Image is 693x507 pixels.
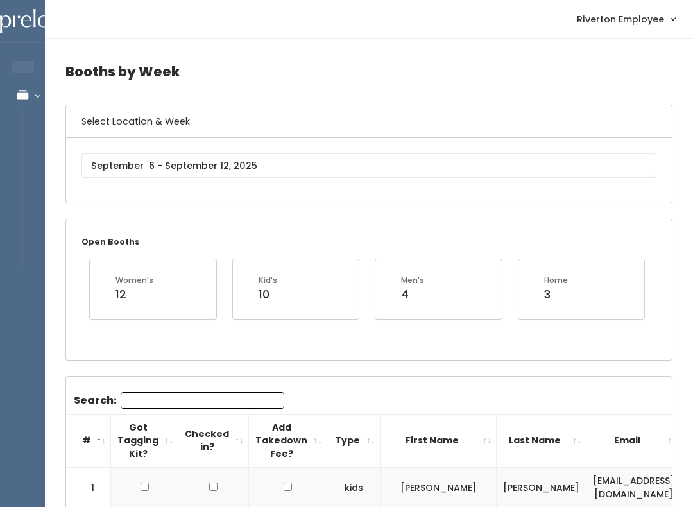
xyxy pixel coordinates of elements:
th: Checked in?: activate to sort column ascending [178,414,249,467]
label: Search: [74,392,284,409]
div: Kid's [259,275,277,286]
h6: Select Location & Week [66,105,672,138]
h4: Booths by Week [65,54,672,89]
div: Women's [116,275,153,286]
small: Open Booths [81,236,139,247]
th: Got Tagging Kit?: activate to sort column ascending [111,414,178,467]
th: #: activate to sort column descending [66,414,111,467]
th: Email: activate to sort column ascending [586,414,681,467]
th: First Name: activate to sort column ascending [381,414,497,467]
th: Last Name: activate to sort column ascending [497,414,586,467]
div: 3 [544,286,568,303]
input: September 6 - September 12, 2025 [81,153,656,178]
th: Add Takedown Fee?: activate to sort column ascending [249,414,327,467]
div: Men's [401,275,424,286]
input: Search: [121,392,284,409]
div: 4 [401,286,424,303]
div: Home [544,275,568,286]
th: Type: activate to sort column ascending [327,414,381,467]
span: Riverton Employee [577,12,664,26]
div: 12 [116,286,153,303]
a: Riverton Employee [564,5,688,33]
div: 10 [259,286,277,303]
